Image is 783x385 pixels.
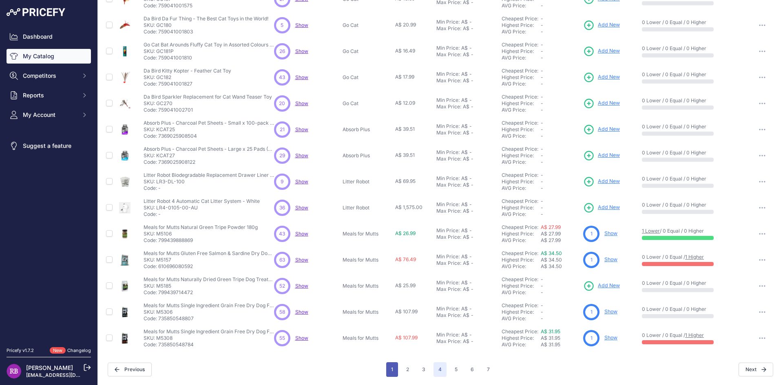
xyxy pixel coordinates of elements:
a: 1 Higher [685,332,704,338]
a: Cheapest Price: [502,146,538,152]
span: 26 [279,48,285,55]
div: - [469,286,473,293]
div: Min Price: [436,175,460,182]
a: Changelog [67,348,91,353]
div: - [468,19,472,25]
a: Show [295,335,308,341]
div: A$ [463,260,469,266]
span: - [541,15,543,22]
span: - [541,94,543,100]
p: 0 Lower / 0 Equal / 0 Higher [642,176,741,182]
p: 0 Lower / 0 Equal / 0 Higher [642,45,741,52]
span: - [541,48,543,54]
span: - [541,55,543,61]
p: Code: 759041002701 [144,107,272,113]
p: SKU: GC182 [144,74,231,81]
a: Cheapest Price: [502,276,538,282]
div: - [468,306,472,312]
span: Show [295,309,308,315]
p: Code: - [144,185,274,191]
p: Code: 759041001827 [144,81,231,87]
span: Add New [598,282,620,290]
a: Add New [583,150,620,161]
span: - [541,74,543,80]
p: Code: 610696080592 [144,263,274,270]
div: A$ 27.99 [541,237,580,244]
span: - [541,159,543,165]
button: Next [739,363,773,376]
div: AVG Price: [502,263,541,270]
span: My Account [23,111,76,119]
p: Meals for Mutts Gluten Free Salmon & Sardine Dry Dog Food - 9kg [144,250,274,257]
button: Go to page 6 [466,362,479,377]
span: Show [295,74,308,80]
div: Highest Price: [502,152,541,159]
span: Add New [598,99,620,107]
div: A$ [463,234,469,240]
div: Max Price: [436,77,461,84]
a: Show [295,283,308,289]
p: Go Cat Bat Arounds Fluffy Cat Toy in Assorted Colours - Pack of 3 [144,42,274,48]
a: Cheapest Price: [502,224,538,230]
a: A$ 34.50 [541,250,562,256]
p: SKU: LR4-0105-00-AU [144,205,260,211]
a: Cheapest Price: [502,172,538,178]
span: Reports [23,91,76,99]
span: Add New [598,204,620,211]
a: My Catalog [7,49,91,64]
button: Competitors [7,68,91,83]
a: Show [604,308,617,315]
div: A$ [463,103,469,110]
div: - [468,45,472,51]
div: Max Price: [436,103,461,110]
span: - [541,211,543,217]
div: Min Price: [436,71,460,77]
div: - [468,253,472,260]
a: Add New [583,280,620,292]
div: A$ [463,182,469,188]
span: A$ 25.99 [395,282,416,288]
div: A$ [461,123,468,130]
a: Dashboard [7,29,91,44]
div: Max Price: [436,25,461,32]
a: Cheapest Price: [502,94,538,100]
p: Da Bird Da Fur Thing - The Best Cat Toys in the World! [144,15,268,22]
p: SKU: GC270 [144,100,272,107]
div: A$ 34.50 [541,263,580,270]
a: Cheapest Price: [502,302,538,308]
div: Min Price: [436,45,460,51]
div: Min Price: [436,123,460,130]
div: A$ [463,25,469,32]
p: Code: - [144,211,260,218]
p: Go Cat [343,22,392,29]
div: AVG Price: [502,289,541,296]
span: A$ 1,575.00 [395,204,422,210]
a: Cheapest Price: [502,120,538,126]
p: Meals for Mutts [343,231,392,237]
div: Min Price: [436,19,460,25]
span: Add New [598,21,620,29]
div: - [468,279,472,286]
p: SKU: GC181P [144,48,274,55]
div: - [469,156,473,162]
span: A$ 16.49 [395,48,415,54]
div: A$ [461,19,468,25]
span: A$ 27.99 [541,231,561,237]
div: AVG Price: [502,29,541,35]
a: Suggest a feature [7,139,91,153]
span: 5 [281,22,283,29]
div: - [468,97,472,103]
p: 0 Lower / 0 Equal / 0 Higher [642,150,741,156]
span: Show [295,178,308,185]
div: Max Price: [436,286,461,293]
span: - [541,100,543,106]
div: - [468,71,472,77]
p: Code: 799439888869 [144,237,258,244]
div: Max Price: [436,182,461,188]
div: A$ [463,77,469,84]
p: Code: 759041001803 [144,29,268,35]
p: Absorb Plus [343,126,392,133]
div: AVG Price: [502,55,541,61]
